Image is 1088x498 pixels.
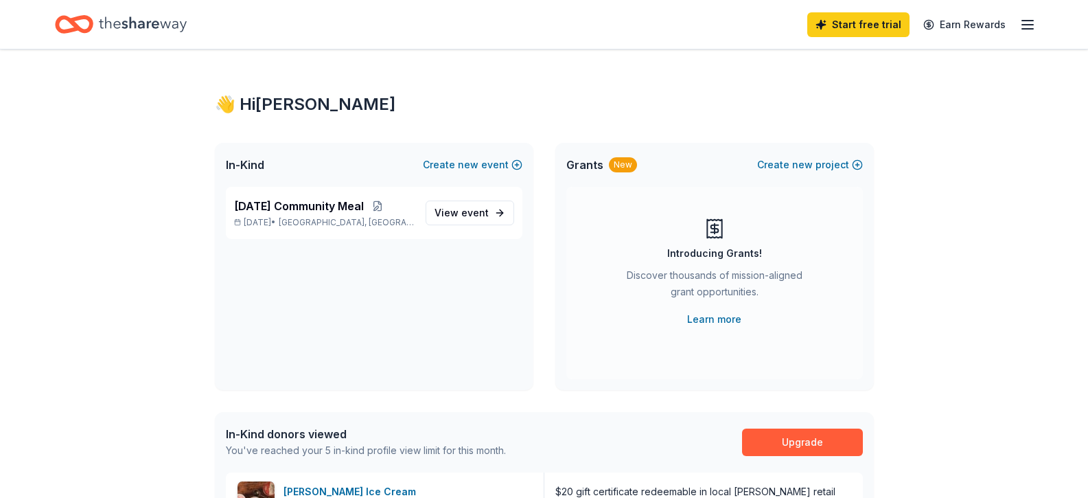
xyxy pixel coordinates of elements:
a: Home [55,8,187,41]
div: In-Kind donors viewed [226,426,506,442]
span: event [461,207,489,218]
span: [GEOGRAPHIC_DATA], [GEOGRAPHIC_DATA] [279,217,414,228]
span: new [792,157,813,173]
div: Discover thousands of mission-aligned grant opportunities. [621,267,808,306]
p: [DATE] • [234,217,415,228]
span: new [458,157,478,173]
span: [DATE] Community Meal [234,198,364,214]
span: View [435,205,489,221]
a: Earn Rewards [915,12,1014,37]
span: Grants [566,157,603,173]
button: Createnewproject [757,157,863,173]
a: Learn more [687,311,741,328]
div: Introducing Grants! [667,245,762,262]
button: Createnewevent [423,157,522,173]
a: Start free trial [807,12,910,37]
a: View event [426,201,514,225]
div: You've reached your 5 in-kind profile view limit for this month. [226,442,506,459]
div: New [609,157,637,172]
div: 👋 Hi [PERSON_NAME] [215,93,874,115]
span: In-Kind [226,157,264,173]
a: Upgrade [742,429,863,456]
